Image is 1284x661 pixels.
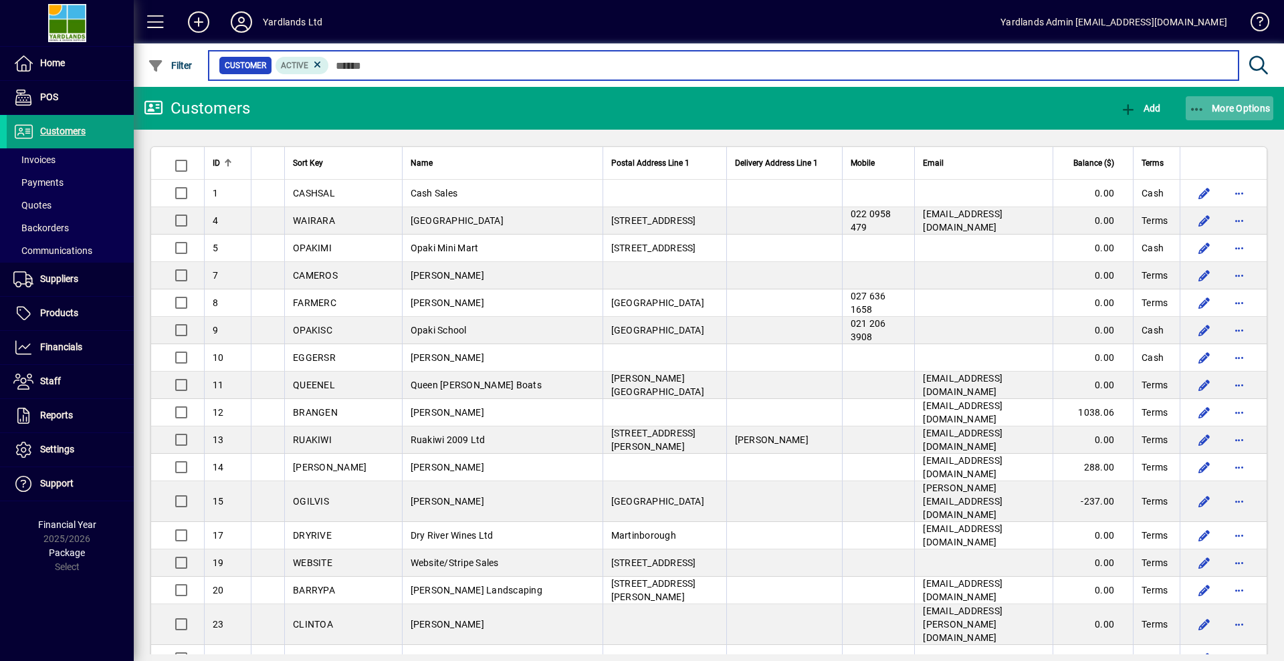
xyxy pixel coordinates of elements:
span: Payments [13,177,64,188]
span: EGGERSR [293,352,336,363]
span: Financial Year [38,519,96,530]
button: Edit [1194,456,1215,478]
span: [EMAIL_ADDRESS][DOMAIN_NAME] [923,428,1002,452]
span: Package [49,547,85,558]
span: ID [213,156,220,170]
span: Terms [1142,618,1168,631]
span: [GEOGRAPHIC_DATA] [611,325,704,336]
span: Opaki School [411,325,467,336]
div: Yardlands Ltd [263,11,322,33]
button: Edit [1194,491,1215,512]
span: Staff [40,376,61,386]
button: Edit [1194,237,1215,259]
div: Email [923,156,1045,170]
button: More options [1228,552,1250,573]
span: [GEOGRAPHIC_DATA] [611,496,704,507]
span: Terms [1142,378,1168,392]
div: Customers [144,98,250,119]
td: 0.00 [1053,577,1133,604]
div: Yardlands Admin [EMAIL_ADDRESS][DOMAIN_NAME] [1000,11,1227,33]
span: Dry River Wines Ltd [411,530,494,541]
button: More options [1228,265,1250,286]
span: Terms [1142,214,1168,227]
a: Backorders [7,217,134,239]
td: -237.00 [1053,481,1133,522]
span: Terms [1142,529,1168,542]
button: Edit [1194,374,1215,396]
button: Edit [1194,347,1215,368]
span: [STREET_ADDRESS][PERSON_NAME] [611,428,696,452]
span: Customer [225,59,266,72]
span: 4 [213,215,218,226]
span: RUAKIWI [293,434,332,445]
span: 5 [213,243,218,253]
td: 0.00 [1053,262,1133,289]
button: Edit [1194,402,1215,423]
span: [PERSON_NAME][EMAIL_ADDRESS][DOMAIN_NAME] [923,483,1002,520]
span: OGILVIS [293,496,329,507]
span: CAMEROS [293,270,338,281]
span: 027 636 1658 [851,291,886,315]
span: 15 [213,496,224,507]
td: 0.00 [1053,344,1133,372]
button: Edit [1194,579,1215,601]
span: BRANGEN [293,407,338,418]
span: Delivery Address Line 1 [735,156,818,170]
span: [PERSON_NAME] Landscaping [411,585,542,596]
span: DRYRIVE [293,530,332,541]
span: Support [40,478,74,489]
span: Backorders [13,223,69,233]
span: CASHSAL [293,188,335,199]
div: Balance ($) [1061,156,1126,170]
span: Cash Sales [411,188,458,199]
button: Profile [220,10,263,34]
a: Payments [7,171,134,194]
span: [EMAIL_ADDRESS][DOMAIN_NAME] [923,578,1002,602]
td: 0.00 [1053,604,1133,645]
span: Martinborough [611,530,676,541]
td: 0.00 [1053,372,1133,399]
span: Filter [148,60,193,71]
span: Reports [40,410,73,420]
span: Opaki Mini Mart [411,243,479,253]
span: 8 [213,297,218,308]
span: FARMERC [293,297,336,308]
span: Postal Address Line 1 [611,156,689,170]
span: [PERSON_NAME] [411,462,484,473]
span: Terms [1142,269,1168,282]
a: Invoices [7,148,134,171]
button: More options [1228,579,1250,601]
span: Terms [1142,495,1168,508]
span: Active [281,61,308,70]
span: 12 [213,407,224,418]
span: QUEENEL [293,380,335,390]
span: [PERSON_NAME] [411,407,484,418]
span: Email [923,156,944,170]
td: 0.00 [1053,235,1133,262]
span: [GEOGRAPHIC_DATA] [611,297,704,308]
span: [PERSON_NAME] [735,434,809,445]
span: Balance ($) [1073,156,1114,170]
span: More Options [1189,103,1271,114]
a: Home [7,47,134,80]
span: Sort Key [293,156,323,170]
button: More options [1228,182,1250,204]
span: Ruakiwi 2009 Ltd [411,434,486,445]
button: Edit [1194,319,1215,341]
span: OPAKISC [293,325,332,336]
span: [PERSON_NAME] [293,462,366,473]
span: [EMAIL_ADDRESS][DOMAIN_NAME] [923,523,1002,547]
span: [GEOGRAPHIC_DATA] [411,215,504,226]
span: Queen [PERSON_NAME] Boats [411,380,542,390]
button: More options [1228,237,1250,259]
button: More Options [1186,96,1274,120]
button: More options [1228,429,1250,450]
span: Invoices [13,154,56,165]
td: 0.00 [1053,317,1133,344]
a: Financials [7,331,134,364]
span: [STREET_ADDRESS] [611,557,696,568]
button: Edit [1194,614,1215,635]
td: 0.00 [1053,289,1133,317]
div: ID [213,156,243,170]
button: More options [1228,210,1250,231]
